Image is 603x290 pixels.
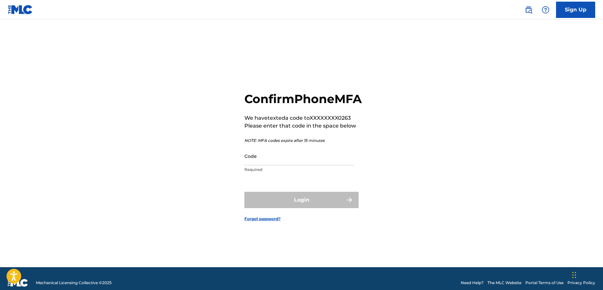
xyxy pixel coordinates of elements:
iframe: Chat Widget [570,259,603,290]
a: Portal Terms of Use [525,280,564,286]
a: Sign Up [556,2,595,18]
img: help [542,6,549,14]
span: Mechanical Licensing Collective © 2025 [36,280,112,286]
img: logo [8,279,28,287]
a: The MLC Website [487,280,521,286]
p: Required [244,167,355,173]
p: Please enter that code in the space below [244,122,362,130]
a: Public Search [522,3,535,16]
h2: Confirm Phone MFA [244,92,362,106]
img: MLC Logo [8,5,33,14]
img: search [525,6,533,14]
div: Drag [572,265,576,285]
div: Help [539,3,552,16]
a: Forgot password? [244,216,281,222]
p: NOTE: MFA codes expire after 15 minutes [244,138,362,144]
a: Privacy Policy [567,280,595,286]
p: We have texted a code to XXXXXXXX0263 [244,114,362,122]
a: Need Help? [461,280,484,286]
